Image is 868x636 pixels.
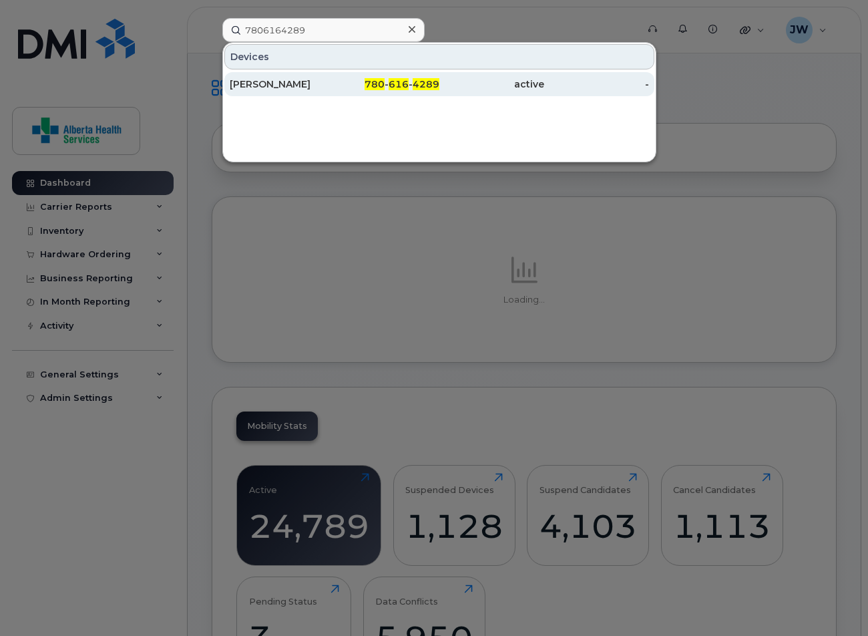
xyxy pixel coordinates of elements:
[439,77,544,91] div: active
[365,78,385,90] span: 780
[544,77,649,91] div: -
[413,78,439,90] span: 4289
[389,78,409,90] span: 616
[335,77,439,91] div: - -
[230,77,335,91] div: [PERSON_NAME]
[224,72,654,96] a: [PERSON_NAME]780-616-4289active-
[224,44,654,69] div: Devices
